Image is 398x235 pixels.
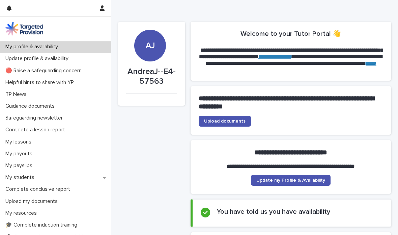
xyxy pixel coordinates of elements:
[256,178,325,183] span: Update my Profile & Availability
[3,127,70,133] p: Complete a lesson report
[134,9,166,51] div: AJ
[251,175,331,186] a: Update my Profile & Availability
[3,198,63,205] p: Upload my documents
[3,222,83,228] p: 🎓 Complete induction training
[3,151,38,157] p: My payouts
[3,162,38,169] p: My payslips
[5,22,43,35] img: M5nRWzHhSzIhMunXDL62
[126,67,177,86] p: AndreaJ--E4-57563
[3,91,32,98] p: TP News
[3,210,42,216] p: My resources
[3,103,60,109] p: Guidance documents
[3,79,79,86] p: Helpful hints to share with YP
[3,174,40,181] p: My students
[3,186,76,192] p: Complete conclusive report
[240,30,341,38] h2: Welcome to your Tutor Portal 👋
[199,116,251,127] a: Upload documents
[3,139,37,145] p: My lessons
[3,115,68,121] p: Safeguarding newsletter
[217,208,330,216] h2: You have told us you have availability
[3,55,74,62] p: Update profile & availability
[3,68,87,74] p: 🔴 Raise a safeguarding concern
[3,44,63,50] p: My profile & availability
[204,119,246,124] span: Upload documents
